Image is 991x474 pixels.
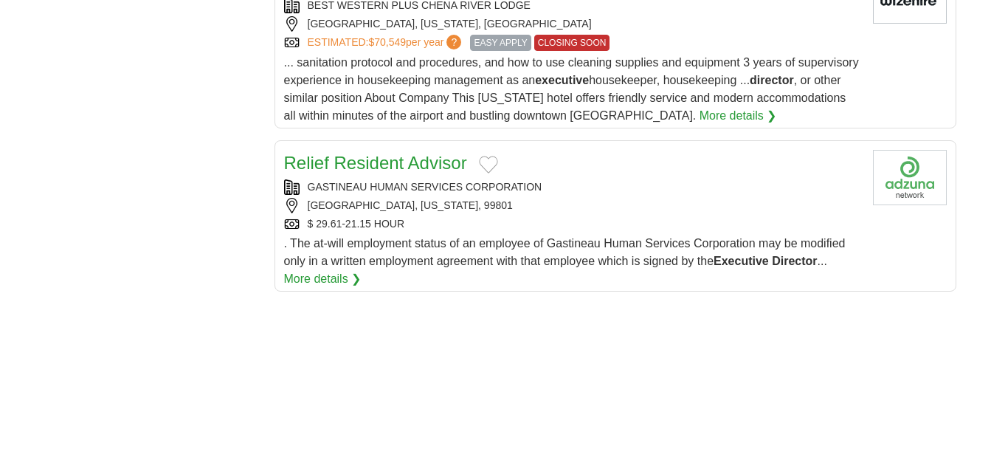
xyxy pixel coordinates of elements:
div: $ 29.61-21.15 HOUR [284,216,861,232]
a: ESTIMATED:$70,549per year? [308,35,465,51]
a: Relief Resident Advisor [284,153,467,173]
img: Company logo [873,150,947,205]
strong: Executive [714,255,769,267]
span: $70,549 [368,36,406,48]
strong: Director [772,255,817,267]
span: ... sanitation protocol and procedures, and how to use cleaning supplies and equipment 3 years of... [284,56,859,122]
button: Add to favorite jobs [479,156,498,174]
strong: executive [535,74,589,86]
div: [GEOGRAPHIC_DATA], [US_STATE], [GEOGRAPHIC_DATA] [284,16,861,32]
div: GASTINEAU HUMAN SERVICES CORPORATION [284,179,861,195]
span: ? [446,35,461,49]
span: EASY APPLY [470,35,531,51]
a: More details ❯ [284,270,362,288]
strong: director [750,74,794,86]
span: CLOSING SOON [534,35,610,51]
span: . The at-will employment status of an employee of Gastineau Human Services Corporation may be mod... [284,237,846,267]
div: [GEOGRAPHIC_DATA], [US_STATE], 99801 [284,198,861,213]
a: More details ❯ [700,107,777,125]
